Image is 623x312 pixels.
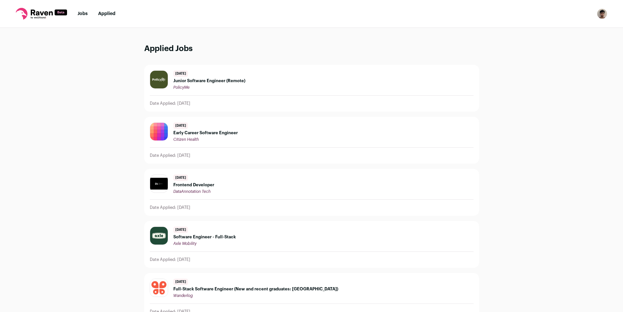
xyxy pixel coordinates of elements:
[173,279,188,285] span: [DATE]
[173,182,214,188] span: Frontend Developer
[597,9,607,19] button: Open dropdown
[145,117,479,163] a: [DATE] Early Career Software Engineer Citizen Health Date Applied: [DATE]
[150,123,168,140] img: fcd440466ca18e04cdb84762d0c17cb20d94314878f87e309c5c78a6c5666610.jpg
[597,9,607,19] img: 16528010-medium_jpg
[150,227,168,245] img: 9f2e48d26bc0102a584725612273b3a444e36b7594858c3c5e2e118535537167.jpg
[145,65,479,111] a: [DATE] Junior Software Engineer (Remote) PolicyMe Date Applied: [DATE]
[173,294,193,298] span: Wanderlog
[173,78,245,83] span: Junior Software Engineer (Remote)
[150,101,190,106] p: Date Applied: [DATE]
[144,44,479,54] h1: Applied Jobs
[173,70,188,77] span: [DATE]
[173,190,211,193] span: DataAnnotation Tech
[98,11,115,16] a: Applied
[173,227,188,233] span: [DATE]
[150,153,190,158] p: Date Applied: [DATE]
[78,11,88,16] a: Jobs
[173,122,188,129] span: [DATE]
[173,286,338,292] span: Full-Stack Software Engineer (New and recent graduates: [GEOGRAPHIC_DATA])
[150,71,168,88] img: 8f08461f69f5544a4921fd8e22f601df971b667297244e4e7f1aab3c1f4d6caf.jpg
[173,130,238,136] span: Early Career Software Engineer
[150,178,168,190] img: 2cdc1b7675000fd333eec602a5edcd7e64ba1f0686a42b09eef261a8637f1f7b.jpg
[173,174,188,181] span: [DATE]
[173,85,190,89] span: PolicyMe
[150,279,168,297] img: bae4eefc69433083f227a642f6a0b48f945c001a4181b9854d61aab1caad1c81.jpg
[150,257,190,262] p: Date Applied: [DATE]
[173,242,197,246] span: Axle Mobility
[173,138,199,141] span: Citizen Health
[145,169,479,215] a: [DATE] Frontend Developer DataAnnotation Tech Date Applied: [DATE]
[150,205,190,210] p: Date Applied: [DATE]
[145,221,479,267] a: [DATE] Software Engineer - Full-Stack Axle Mobility Date Applied: [DATE]
[173,234,236,240] span: Software Engineer - Full-Stack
